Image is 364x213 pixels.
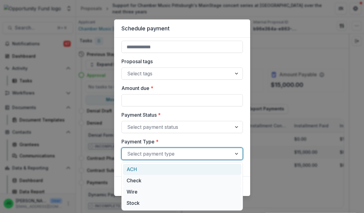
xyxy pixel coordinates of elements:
[121,138,239,145] label: Payment Type
[123,175,241,186] div: Check
[123,186,241,198] div: Wire
[123,164,241,175] div: ACH
[114,19,250,38] header: Schedule payment
[121,111,239,119] label: Payment Status
[121,58,239,65] label: Proposal tags
[123,197,241,208] div: Stock
[121,84,239,92] label: Amount due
